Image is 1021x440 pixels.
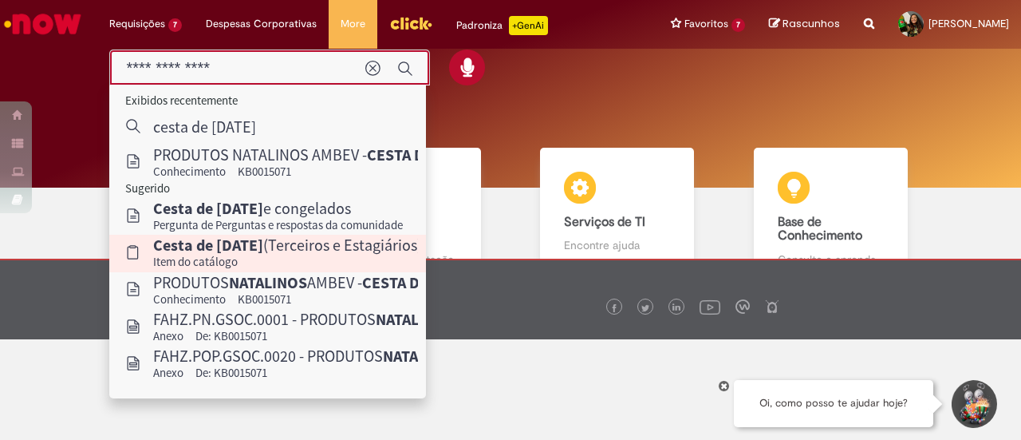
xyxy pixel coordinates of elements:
[610,304,618,312] img: logo_footer_facebook.png
[765,299,779,314] img: logo_footer_naosei.png
[109,16,165,32] span: Requisições
[2,8,84,40] img: ServiceNow
[168,18,182,32] span: 7
[731,18,745,32] span: 7
[641,304,649,312] img: logo_footer_twitter.png
[734,380,933,427] div: Oi, como posso te ajudar hoje?
[84,148,298,286] a: Tirar dúvidas Tirar dúvidas com Lupi Assist e Gen Ai
[564,214,645,230] b: Serviços de TI
[456,16,548,35] div: Padroniza
[206,16,317,32] span: Despesas Corporativas
[684,16,728,32] span: Favoritos
[778,214,862,244] b: Base de Conhecimento
[724,148,938,286] a: Base de Conhecimento Consulte e aprenda
[672,303,680,313] img: logo_footer_linkedin.png
[778,252,884,268] p: Consulte e aprenda
[341,16,365,32] span: More
[783,16,840,31] span: Rascunhos
[769,17,840,32] a: Rascunhos
[509,16,548,35] p: +GenAi
[928,17,1009,30] span: [PERSON_NAME]
[735,299,750,314] img: logo_footer_workplace.png
[510,148,724,286] a: Serviços de TI Encontre ajuda
[949,380,997,428] button: Iniciar Conversa de Suporte
[700,296,720,317] img: logo_footer_youtube.png
[389,11,432,35] img: click_logo_yellow_360x200.png
[564,237,670,253] p: Encontre ajuda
